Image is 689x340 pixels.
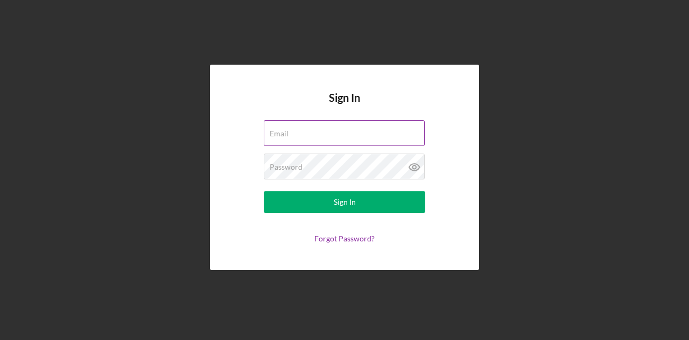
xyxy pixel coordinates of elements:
h4: Sign In [329,92,360,120]
label: Password [270,163,303,171]
button: Sign In [264,191,425,213]
label: Email [270,129,289,138]
a: Forgot Password? [314,234,375,243]
div: Sign In [334,191,356,213]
